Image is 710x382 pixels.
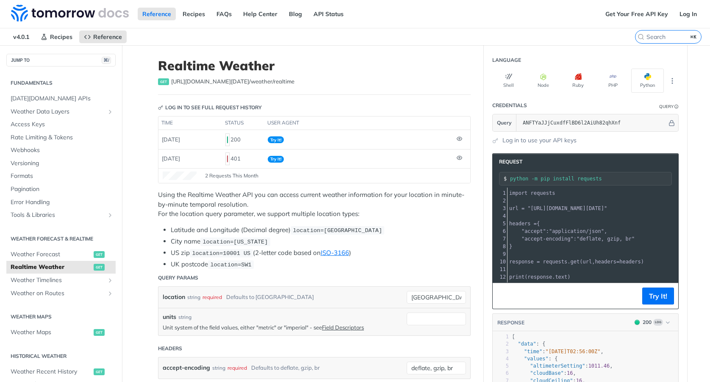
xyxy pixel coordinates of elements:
[6,144,116,157] a: Webhooks
[524,356,549,362] span: "values"
[493,227,507,235] div: 6
[187,291,200,303] div: string
[492,69,525,93] button: Shell
[222,116,264,130] th: status
[493,212,507,220] div: 4
[675,8,702,20] a: Log In
[567,370,573,376] span: 16
[225,152,261,166] div: 401
[496,333,509,340] div: 1
[6,54,116,66] button: JUMP TO⌘/
[512,363,613,369] span: : ,
[571,259,580,265] span: get
[11,146,114,155] span: Webhooks
[268,156,284,163] span: Try It!
[202,291,222,303] div: required
[79,30,127,43] a: Reference
[493,243,507,250] div: 8
[11,120,114,129] span: Access Keys
[496,348,509,355] div: 3
[509,190,527,196] span: import
[562,69,594,93] button: Ruby
[537,259,540,265] span: =
[158,190,471,219] p: Using the Realtime Weather API you can access current weather information for your location in mi...
[6,131,116,144] a: Rate Limiting & Tokens
[11,328,92,337] span: Weather Maps
[509,259,644,265] span: . ( , )
[192,250,250,257] span: location=10001 US
[6,105,116,118] a: Weather Data LayersShow subpages for Weather Data Layers
[493,258,507,266] div: 10
[11,108,105,116] span: Weather Data Layers
[6,287,116,300] a: Weather on RoutesShow subpages for Weather on Routes
[6,157,116,170] a: Versioning
[163,362,210,374] label: accept-encoding
[6,352,116,360] h2: Historical Weather
[11,276,105,285] span: Weather Timelines
[94,251,105,258] span: get
[227,362,247,374] div: required
[509,244,512,249] span: }
[163,313,176,321] label: units
[509,274,524,280] span: print
[11,368,92,376] span: Weather Recent History
[659,103,674,110] div: Query
[11,172,114,180] span: Formats
[588,363,610,369] span: 1011.46
[171,260,471,269] li: UK postcode
[666,75,679,87] button: More Languages
[138,8,176,20] a: Reference
[158,78,169,85] span: get
[178,313,191,321] div: string
[643,318,652,326] div: 200
[6,326,116,339] a: Weather Mapsget
[163,324,402,331] p: Unit system of the field values, either "metric" or "imperial" - see
[512,334,515,340] span: {
[321,249,349,257] a: ISO-3166
[512,349,604,354] span: : ,
[595,259,616,265] span: headers
[555,274,567,280] span: text
[493,114,516,131] button: Query
[11,263,92,271] span: Realtime Weather
[496,370,509,377] div: 6
[509,221,531,227] span: headers
[521,205,524,211] span: =
[8,30,34,43] span: v4.0.1
[493,189,507,197] div: 1
[521,236,574,242] span: "accept-encoding"
[11,5,129,22] img: Tomorrow.io Weather API Docs
[635,320,640,325] span: 200
[94,329,105,336] span: get
[668,77,676,85] svg: More ellipsis
[212,8,236,20] a: FAQs
[171,225,471,235] li: Latitude and Longitude (Decimal degree)
[495,158,522,166] span: Request
[512,356,557,362] span: : {
[6,209,116,221] a: Tools & LibrariesShow subpages for Tools & Libraries
[512,341,546,347] span: : {
[226,291,314,303] div: Defaults to [GEOGRAPHIC_DATA]
[171,248,471,258] li: US zip (2-letter code based on )
[638,33,644,40] svg: Search
[549,228,604,234] span: "application/json"
[496,355,509,363] div: 4
[227,136,228,143] span: 200
[6,170,116,183] a: Formats
[11,94,114,103] span: [DATE][DOMAIN_NAME] APIs
[493,266,507,273] div: 11
[6,365,116,378] a: Weather Recent Historyget
[502,136,577,145] a: Log in to use your API keys
[531,190,555,196] span: requests
[530,363,585,369] span: "altimeterSetting"
[521,228,546,234] span: "accept"
[674,105,679,109] i: Information
[6,92,116,105] a: [DATE][DOMAIN_NAME] APIs
[158,58,471,73] h1: Realtime Weather
[577,236,635,242] span: "deflate, gzip, br"
[158,116,222,130] th: time
[667,119,676,127] button: Hide
[163,172,197,180] canvas: Line Graph
[509,205,519,211] span: url
[534,221,537,227] span: =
